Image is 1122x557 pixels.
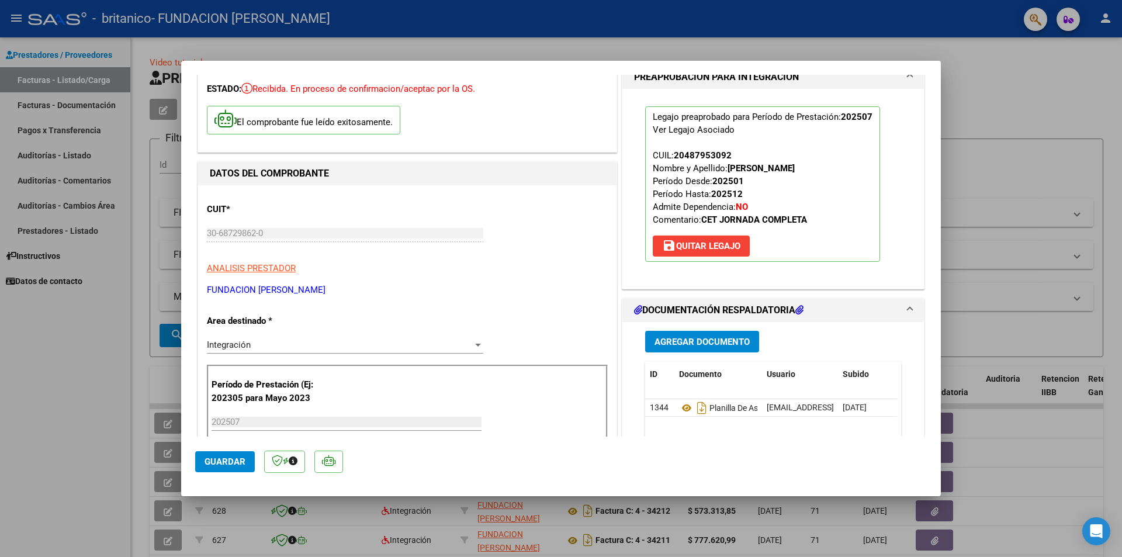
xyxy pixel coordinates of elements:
[843,369,869,379] span: Subido
[896,362,955,387] datatable-header-cell: Acción
[650,403,669,412] span: 1344
[210,168,329,179] strong: DATOS DEL COMPROBANTE
[694,399,709,417] i: Descargar documento
[767,369,795,379] span: Usuario
[674,149,732,162] div: 20487953092
[207,340,251,350] span: Integración
[679,369,722,379] span: Documento
[212,378,329,404] p: Período de Prestación (Ej: 202305 para Mayo 2023
[843,403,867,412] span: [DATE]
[645,106,880,262] p: Legajo preaprobado para Período de Prestación:
[622,89,924,289] div: PREAPROBACIÓN PARA INTEGRACION
[838,362,896,387] datatable-header-cell: Subido
[736,202,748,212] strong: NO
[662,238,676,252] mat-icon: save
[762,362,838,387] datatable-header-cell: Usuario
[679,403,786,413] span: Planilla De Asistencia
[653,123,735,136] div: Ver Legajo Asociado
[195,451,255,472] button: Guardar
[634,303,804,317] h1: DOCUMENTACIÓN RESPALDATORIA
[207,84,241,94] span: ESTADO:
[207,106,400,134] p: El comprobante fue leído exitosamente.
[662,241,740,251] span: Quitar Legajo
[205,456,245,467] span: Guardar
[653,215,807,225] span: Comentario:
[634,70,799,84] h1: PREAPROBACIÓN PARA INTEGRACION
[1082,517,1110,545] div: Open Intercom Messenger
[711,189,743,199] strong: 202512
[207,203,327,216] p: CUIT
[767,403,1016,412] span: [EMAIL_ADDRESS][DOMAIN_NAME] - . FUNDACION [PERSON_NAME]
[241,84,475,94] span: Recibida. En proceso de confirmacion/aceptac por la OS.
[841,112,872,122] strong: 202507
[645,362,674,387] datatable-header-cell: ID
[654,337,750,347] span: Agregar Documento
[207,263,296,274] span: ANALISIS PRESTADOR
[207,314,327,328] p: Area destinado *
[653,150,807,225] span: CUIL: Nombre y Apellido: Período Desde: Período Hasta: Admite Dependencia:
[701,215,807,225] strong: CET JORNADA COMPLETA
[622,299,924,322] mat-expansion-panel-header: DOCUMENTACIÓN RESPALDATORIA
[622,65,924,89] mat-expansion-panel-header: PREAPROBACIÓN PARA INTEGRACION
[207,283,608,297] p: FUNDACION [PERSON_NAME]
[728,163,795,174] strong: [PERSON_NAME]
[712,176,744,186] strong: 202501
[645,331,759,352] button: Agregar Documento
[650,369,657,379] span: ID
[674,362,762,387] datatable-header-cell: Documento
[653,236,750,257] button: Quitar Legajo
